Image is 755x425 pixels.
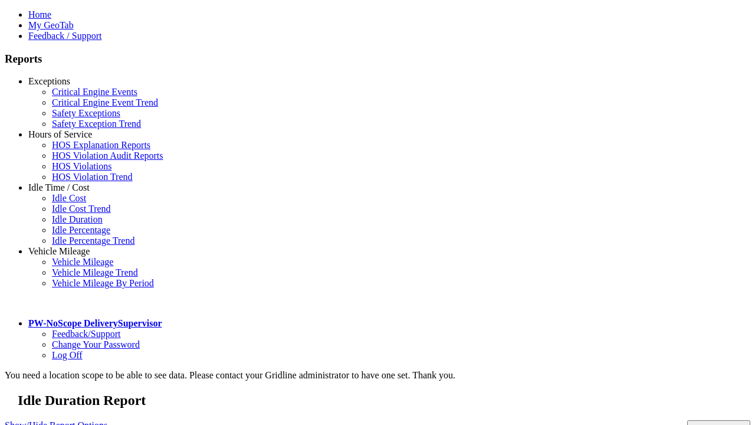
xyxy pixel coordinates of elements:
a: Idle Percentage Trend [52,236,134,246]
a: PW-NoScope DeliverySupervisor [28,318,162,328]
a: Hours of Service [28,129,92,139]
h3: Reports [5,53,750,66]
a: Idle Time / Cost [28,182,90,192]
a: Vehicle Mileage [28,246,90,256]
a: Vehicle Mileage [52,257,113,267]
div: You need a location scope to be able to see data. Please contact your Gridline administrator to h... [5,370,750,381]
a: HOS Violation Audit Reports [52,151,163,161]
a: HOS Violations [52,161,111,171]
a: My GeoTab [28,20,74,30]
a: Critical Engine Event Trend [52,97,158,107]
h2: Idle Duration Report [18,393,750,408]
a: Home [28,9,51,19]
a: Safety Exception Trend [52,119,141,129]
a: HOS Violation Trend [52,172,133,182]
a: Feedback/Support [52,329,120,339]
a: Idle Cost Trend [52,204,111,214]
a: Vehicle Mileage Trend [52,267,138,277]
a: Idle Duration [52,214,103,224]
a: Exceptions [28,76,70,86]
a: Feedback / Support [28,31,101,41]
a: Idle Cost [52,193,86,203]
a: Change Your Password [52,339,140,349]
a: Idle Percentage [52,225,110,235]
a: Critical Engine Events [52,87,137,97]
a: Vehicle Mileage By Period [52,278,154,288]
a: Safety Exceptions [52,108,120,118]
a: HOS Explanation Reports [52,140,150,150]
a: Log Off [52,350,83,360]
